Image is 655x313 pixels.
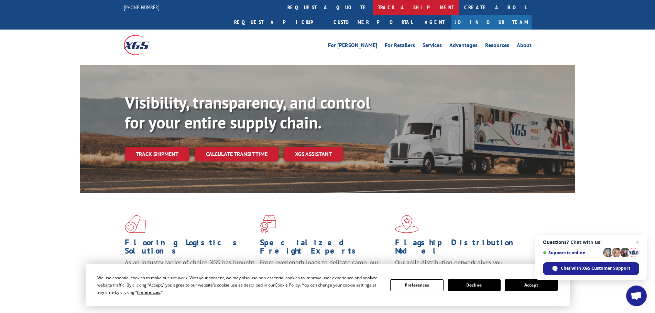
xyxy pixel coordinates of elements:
h1: Specialized Freight Experts [260,238,390,258]
span: Support is online [543,250,601,255]
a: Customer Portal [328,15,418,30]
a: Services [423,43,442,50]
a: Calculate transit time [195,147,279,161]
b: Visibility, transparency, and control for your entire supply chain. [125,92,370,133]
div: Open chat [626,286,647,306]
a: Track shipment [125,147,189,161]
button: Decline [448,279,501,291]
a: About [517,43,532,50]
img: xgs-icon-total-supply-chain-intelligence-red [125,215,146,233]
a: Agent [418,15,451,30]
span: Our agile distribution network gives you nationwide inventory management on demand. [395,258,522,275]
a: Join Our Team [451,15,532,30]
span: As an industry carrier of choice, XGS has brought innovation and dedication to flooring logistics... [125,258,254,283]
img: xgs-icon-flagship-distribution-model-red [395,215,419,233]
img: xgs-icon-focused-on-flooring-red [260,215,276,233]
div: Cookie Consent Prompt [86,264,570,306]
div: Chat with XGS Customer Support [543,262,639,275]
a: XGS ASSISTANT [284,147,343,161]
a: Advantages [449,43,478,50]
span: Preferences [137,289,160,295]
a: Resources [485,43,509,50]
h1: Flagship Distribution Model [395,238,525,258]
a: For [PERSON_NAME] [328,43,377,50]
a: [PHONE_NUMBER] [124,4,160,11]
a: Request a pickup [229,15,328,30]
h1: Flooring Logistics Solutions [125,238,255,258]
span: Cookie Policy [275,282,300,288]
span: Questions? Chat with us! [543,239,639,245]
span: Close chat [633,238,642,246]
a: For Retailers [385,43,415,50]
span: Chat with XGS Customer Support [561,265,630,271]
button: Accept [505,279,558,291]
p: From overlength loads to delicate cargo, our experienced staff knows the best way to move your fr... [260,258,390,289]
div: We use essential cookies to make our site work. With your consent, we may also use non-essential ... [97,274,382,296]
button: Preferences [390,279,443,291]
